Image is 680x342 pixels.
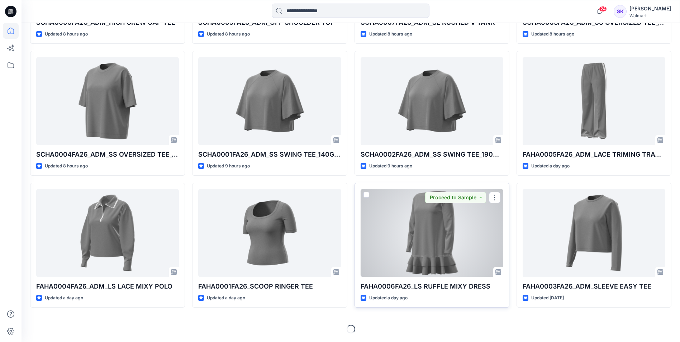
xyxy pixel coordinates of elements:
[614,5,627,18] div: SK
[523,281,665,291] p: FAHA0003FA26_ADM_SLEEVE EASY TEE
[36,149,179,160] p: SCHA0004FA26_ADM_SS OVERSIZED TEE_190GSM
[523,189,665,277] a: FAHA0003FA26_ADM_SLEEVE EASY TEE
[45,294,83,302] p: Updated a day ago
[629,4,671,13] div: [PERSON_NAME]
[523,149,665,160] p: FAHA0005FA26_ADM_LACE TRIMING TRACKPANT
[207,162,250,170] p: Updated 9 hours ago
[198,281,341,291] p: FAHA0001FA26_SCOOP RINGER TEE
[36,57,179,145] a: SCHA0004FA26_ADM_SS OVERSIZED TEE_190GSM
[531,294,564,302] p: Updated [DATE]
[599,6,607,12] span: 24
[531,30,574,38] p: Updated 8 hours ago
[369,162,412,170] p: Updated 9 hours ago
[369,30,412,38] p: Updated 8 hours ago
[361,149,503,160] p: SCHA0002FA26_ADM_SS SWING TEE_190GSM
[36,281,179,291] p: FAHA0004FA26_ADM_LS LACE MIXY POLO
[361,281,503,291] p: FAHA0006FA26_LS RUFFLE MIXY DRESS
[531,162,570,170] p: Updated a day ago
[207,294,245,302] p: Updated a day ago
[45,30,88,38] p: Updated 8 hours ago
[36,189,179,277] a: FAHA0004FA26_ADM_LS LACE MIXY POLO
[198,189,341,277] a: FAHA0001FA26_SCOOP RINGER TEE
[198,149,341,160] p: SCHA0001FA26_ADM_SS SWING TEE_140GSM
[629,13,671,18] div: Walmart
[523,57,665,145] a: FAHA0005FA26_ADM_LACE TRIMING TRACKPANT
[207,30,250,38] p: Updated 8 hours ago
[361,57,503,145] a: SCHA0002FA26_ADM_SS SWING TEE_190GSM
[369,294,408,302] p: Updated a day ago
[361,189,503,277] a: FAHA0006FA26_LS RUFFLE MIXY DRESS
[45,162,88,170] p: Updated 8 hours ago
[198,57,341,145] a: SCHA0001FA26_ADM_SS SWING TEE_140GSM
